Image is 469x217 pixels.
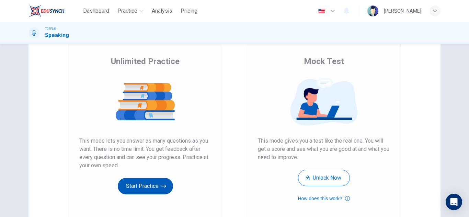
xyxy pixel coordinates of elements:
button: Analysis [149,5,175,17]
div: Open Intercom Messenger [446,194,462,210]
a: EduSynch logo [28,4,80,18]
h1: Speaking [45,31,69,39]
img: Profile picture [367,5,378,16]
div: [PERSON_NAME] [384,7,421,15]
button: Start Practice [118,178,173,194]
button: Dashboard [80,5,112,17]
span: Practice [117,7,137,15]
span: This mode gives you a test like the real one. You will get a score and see what you are good at a... [258,137,390,161]
img: en [317,9,326,14]
button: Practice [115,5,146,17]
span: TOEFL® [45,26,56,31]
img: EduSynch logo [28,4,65,18]
button: Unlock Now [298,170,350,186]
span: Dashboard [83,7,109,15]
span: Analysis [152,7,172,15]
span: Mock Test [304,56,344,67]
span: Pricing [181,7,197,15]
span: This mode lets you answer as many questions as you want. There is no time limit. You get feedback... [79,137,211,170]
span: Unlimited Practice [111,56,180,67]
button: Pricing [178,5,200,17]
button: How does this work? [298,194,350,203]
